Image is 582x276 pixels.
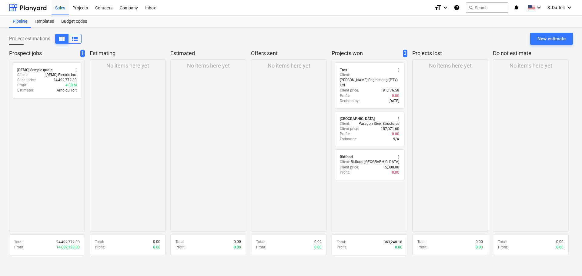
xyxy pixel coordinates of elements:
span: search [469,5,473,10]
p: Estimated [170,50,244,57]
p: Profit : [340,131,350,137]
p: Estimator : [17,88,34,93]
p: Total : [337,240,346,245]
span: more_vert [396,68,401,72]
p: Total : [176,239,185,244]
span: more_vert [74,68,79,72]
p: N/A [393,137,399,142]
p: No items here yet [187,62,230,69]
p: Client : [340,72,350,78]
i: keyboard_arrow_down [535,4,543,11]
p: [PERSON_NAME] Engineering (PTY) Ltd [340,78,399,88]
p: Profit : [498,245,508,250]
p: 0.00 [392,93,399,98]
i: keyboard_arrow_down [442,4,449,11]
p: Client : [340,121,350,126]
iframe: Chat Widget [552,247,582,276]
p: Profit : [340,93,350,98]
a: Templates [31,15,58,28]
a: Pipeline [9,15,31,28]
p: 0.00 [556,245,564,250]
span: View as columns [58,35,65,42]
p: Client : [17,72,28,78]
p: 0.00 [392,170,399,175]
button: New estimate [530,33,573,45]
p: Estimator : [340,137,357,142]
p: Profit : [256,245,266,250]
p: Profit : [176,245,186,250]
p: Client : [340,159,350,165]
p: Paragon Steel Structures [359,121,399,126]
i: format_size [434,4,442,11]
p: 0.00 [234,239,241,244]
p: Client price : [340,126,359,131]
p: Client price : [340,88,359,93]
p: Estimating [90,50,163,57]
p: No items here yet [429,62,472,69]
p: 0.00 [395,245,402,250]
p: 0.00 [234,245,241,250]
p: 15,000.00 [383,165,399,170]
p: Profit : [14,245,24,250]
p: 0.00 [153,245,160,250]
p: Offers sent [251,50,324,57]
p: Profit : [417,245,427,250]
p: 157,071.60 [381,126,399,131]
p: 0.00 [476,239,483,244]
p: Total : [95,239,104,244]
div: [GEOGRAPHIC_DATA] [340,116,375,121]
p: Profit : [337,245,347,250]
p: Profit : [340,170,350,175]
p: 0.00 [314,245,322,250]
div: Project estimations [9,34,82,44]
p: Total : [498,239,507,244]
span: more_vert [396,155,401,159]
p: 0.00 [314,239,322,244]
p: Total : [417,239,426,244]
p: Projects won [332,50,400,57]
p: Bidfood [GEOGRAPHIC_DATA] [351,159,399,165]
p: Total : [256,239,265,244]
span: View as columns [71,35,79,42]
p: No items here yet [106,62,149,69]
p: Client price : [17,78,36,83]
div: New estimate [537,35,566,43]
p: 24,492,772.80 [56,240,80,245]
i: Knowledge base [454,4,460,11]
p: 4.08 M [65,83,77,88]
p: Client price : [340,165,359,170]
p: Decision by : [340,98,360,104]
p: + 4,082,128.80 [56,245,80,250]
div: [DEMO] Sample quote [17,68,52,72]
p: 191,176.58 [381,88,399,93]
span: more_vert [396,116,401,121]
p: Projects lost [412,50,486,57]
p: [DEMO] Electric Inc. [45,72,77,78]
p: No items here yet [510,62,552,69]
p: No items here yet [268,62,310,69]
span: 1 [80,50,85,57]
button: Search [466,2,508,13]
div: Trox [340,68,347,72]
p: Profit : [17,83,27,88]
p: 0.00 [392,131,399,137]
p: 0.00 [476,245,483,250]
p: [DATE] [389,98,399,104]
p: Total : [14,240,23,245]
i: notifications [513,4,519,11]
span: S. Du Toit [547,5,565,10]
p: 24,492,772.80 [53,78,77,83]
p: Profit : [95,245,105,250]
a: Budget codes [58,15,91,28]
div: Bidfood [340,155,353,159]
p: 0.00 [153,239,160,244]
p: 363,248.18 [384,240,402,245]
p: 0.00 [556,239,564,244]
p: Arno du Toit [57,88,77,93]
span: 3 [403,50,407,57]
p: Prospect jobs [9,50,78,57]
